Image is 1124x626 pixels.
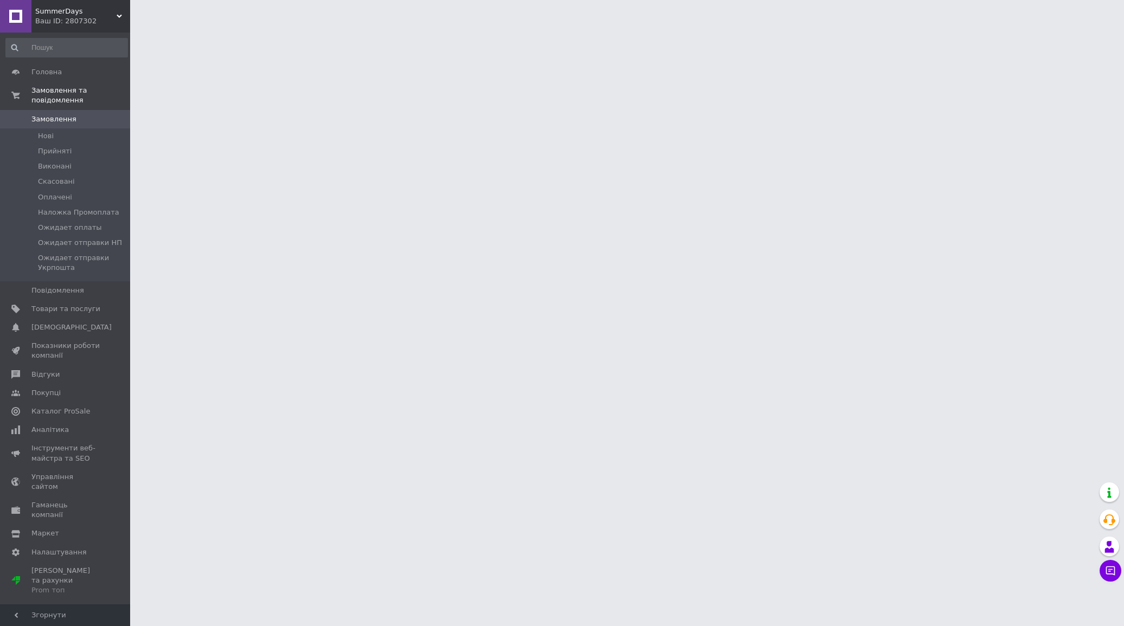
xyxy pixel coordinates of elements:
[31,528,59,538] span: Маркет
[31,406,90,416] span: Каталог ProSale
[31,472,100,492] span: Управління сайтом
[38,208,119,217] span: Наложка Промоплата
[31,86,130,105] span: Замовлення та повідомлення
[31,585,100,595] div: Prom топ
[5,38,128,57] input: Пошук
[35,7,117,16] span: SummerDays
[31,425,69,435] span: Аналітика
[31,67,62,77] span: Головна
[38,238,122,248] span: Ожидает отправки НП
[31,322,112,332] span: [DEMOGRAPHIC_DATA]
[31,443,100,463] span: Інструменти веб-майстра та SEO
[31,566,100,596] span: [PERSON_NAME] та рахунки
[31,286,84,295] span: Повідомлення
[38,162,72,171] span: Виконані
[31,341,100,360] span: Показники роботи компанії
[31,500,100,520] span: Гаманець компанії
[31,388,61,398] span: Покупці
[31,547,87,557] span: Налаштування
[38,223,102,233] span: Ожидает оплаты
[31,304,100,314] span: Товари та послуги
[38,192,72,202] span: Оплачені
[31,370,60,379] span: Відгуки
[38,177,75,186] span: Скасовані
[35,16,130,26] div: Ваш ID: 2807302
[38,131,54,141] span: Нові
[38,253,127,273] span: Ожидает отправки Укрпошта
[31,114,76,124] span: Замовлення
[38,146,72,156] span: Прийняті
[1100,560,1121,582] button: Чат з покупцем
